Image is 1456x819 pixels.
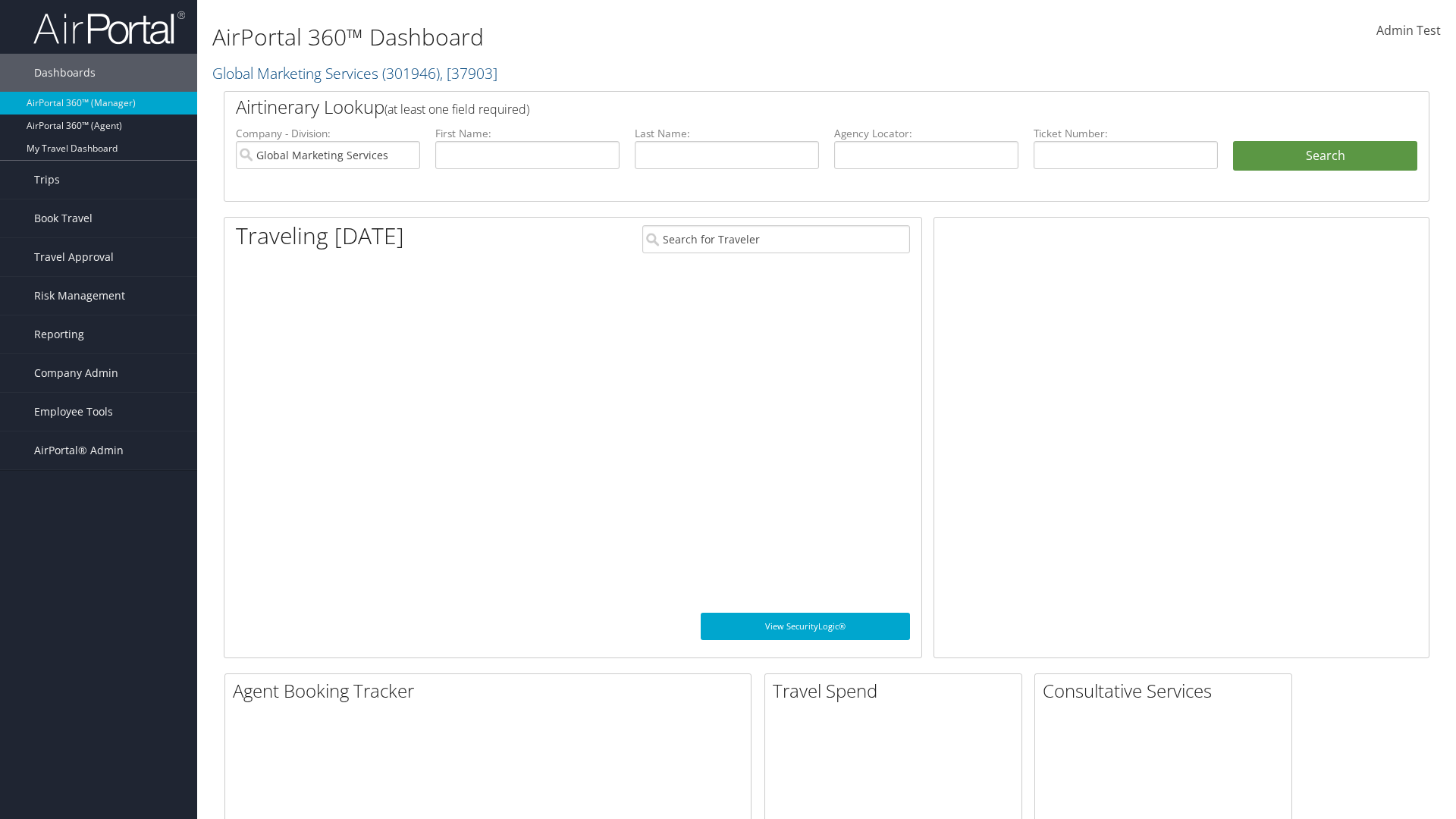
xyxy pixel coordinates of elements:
[773,678,1021,704] h2: Travel Spend
[435,126,620,141] label: First Name:
[382,63,440,83] span: ( 301946 )
[34,161,60,199] span: Trips
[34,54,96,92] span: Dashboards
[1376,22,1441,39] span: Admin Test
[440,63,497,83] span: , [ 37903 ]
[236,126,420,141] label: Company - Division:
[34,277,125,315] span: Risk Management
[642,225,910,253] input: Search for Traveler
[236,94,1317,120] h2: Airtinerary Lookup
[34,393,113,431] span: Employee Tools
[233,678,751,704] h2: Agent Booking Tracker
[701,613,910,640] a: View SecurityLogic®
[1034,126,1218,141] label: Ticket Number:
[1376,8,1441,55] a: Admin Test
[834,126,1018,141] label: Agency Locator:
[33,10,185,45] img: airportal-logo.png
[384,101,529,118] span: (at least one field required)
[212,63,497,83] a: Global Marketing Services
[1233,141,1417,171] button: Search
[34,431,124,469] span: AirPortal® Admin
[34,315,84,353] span: Reporting
[635,126,819,141] label: Last Name:
[1043,678,1291,704] h2: Consultative Services
[34,199,93,237] span: Book Travel
[236,220,404,252] h1: Traveling [DATE]
[34,354,118,392] span: Company Admin
[212,21,1031,53] h1: AirPortal 360™ Dashboard
[34,238,114,276] span: Travel Approval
